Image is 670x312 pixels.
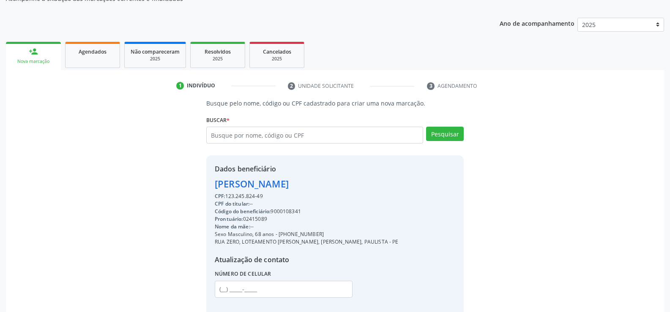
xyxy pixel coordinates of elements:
div: 2025 [197,56,239,62]
div: -- [215,200,399,208]
p: Ano de acompanhamento [500,18,574,28]
div: [PERSON_NAME] [215,177,399,191]
div: Indivíduo [187,82,215,90]
div: -- [215,223,399,231]
p: Busque pelo nome, código ou CPF cadastrado para criar uma nova marcação. [206,99,464,108]
div: 2025 [131,56,180,62]
span: Nome da mãe: [215,223,250,230]
span: Agendados [79,48,107,55]
span: Não compareceram [131,48,180,55]
div: 1 [176,82,184,90]
div: Sexo Masculino, 68 anos - [PHONE_NUMBER] [215,231,399,238]
input: (__) _____-_____ [215,281,353,298]
div: 2025 [256,56,298,62]
div: 9000108341 [215,208,399,215]
input: Busque por nome, código ou CPF [206,127,423,144]
span: CPF do titular: [215,200,249,207]
div: 02415089 [215,215,399,223]
div: person_add [29,47,38,56]
label: Buscar [206,114,230,127]
span: Resolvidos [205,48,231,55]
span: Prontuário: [215,215,243,222]
label: Número de celular [215,268,271,281]
div: Atualização de contato [215,255,399,265]
button: Pesquisar [426,127,464,141]
div: RUA ZERO, LOTEAMENTO [PERSON_NAME], [PERSON_NAME], PAULISTA - PE [215,238,399,246]
span: Código do beneficiário: [215,208,271,215]
div: 123.245.824-49 [215,193,399,200]
div: Nova marcação [12,58,55,65]
span: CPF: [215,193,225,200]
span: Cancelados [263,48,291,55]
div: Dados beneficiário [215,164,399,174]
